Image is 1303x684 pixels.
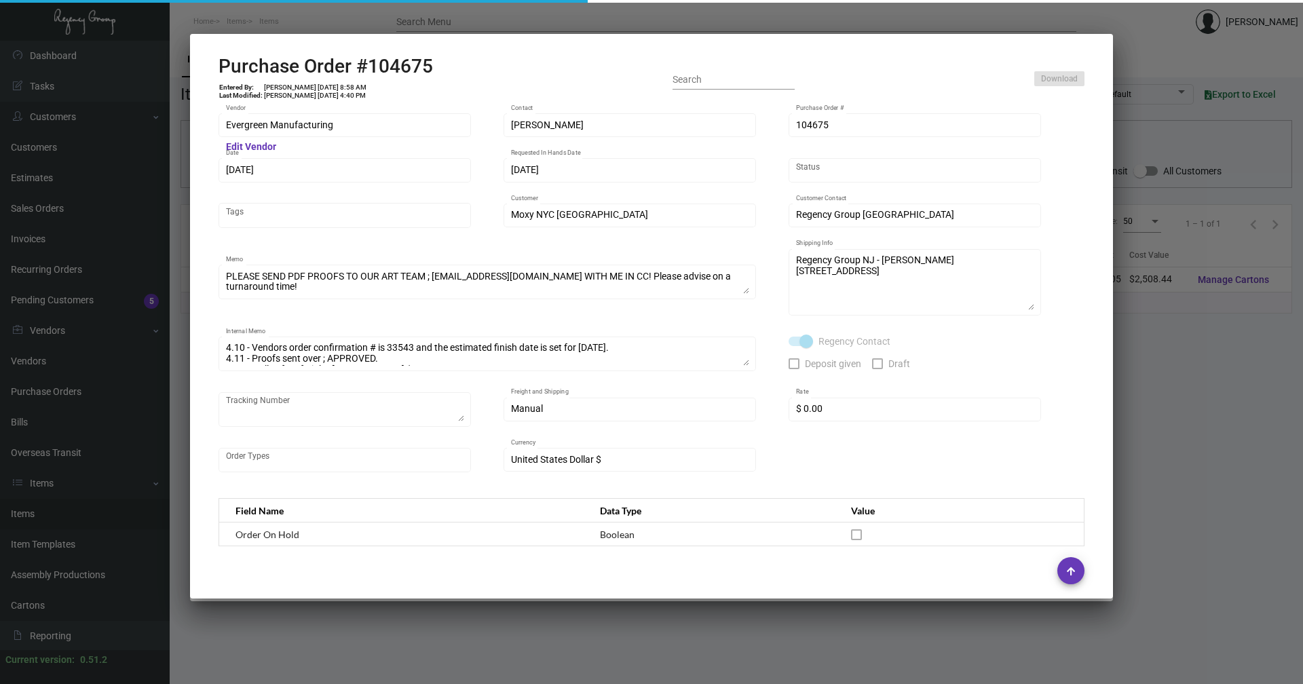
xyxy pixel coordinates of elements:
[600,529,635,540] span: Boolean
[888,356,910,372] span: Draft
[837,499,1084,522] th: Value
[219,83,263,92] td: Entered By:
[235,529,299,540] span: Order On Hold
[511,403,543,414] span: Manual
[805,356,861,372] span: Deposit given
[1034,71,1084,86] button: Download
[818,333,890,349] span: Regency Contact
[586,499,837,522] th: Data Type
[219,55,433,78] h2: Purchase Order #104675
[263,83,367,92] td: [PERSON_NAME] [DATE] 8:58 AM
[219,92,263,100] td: Last Modified:
[226,142,276,153] mat-hint: Edit Vendor
[263,92,367,100] td: [PERSON_NAME] [DATE] 4:40 PM
[1041,73,1078,85] span: Download
[80,653,107,667] div: 0.51.2
[5,653,75,667] div: Current version:
[219,499,587,522] th: Field Name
